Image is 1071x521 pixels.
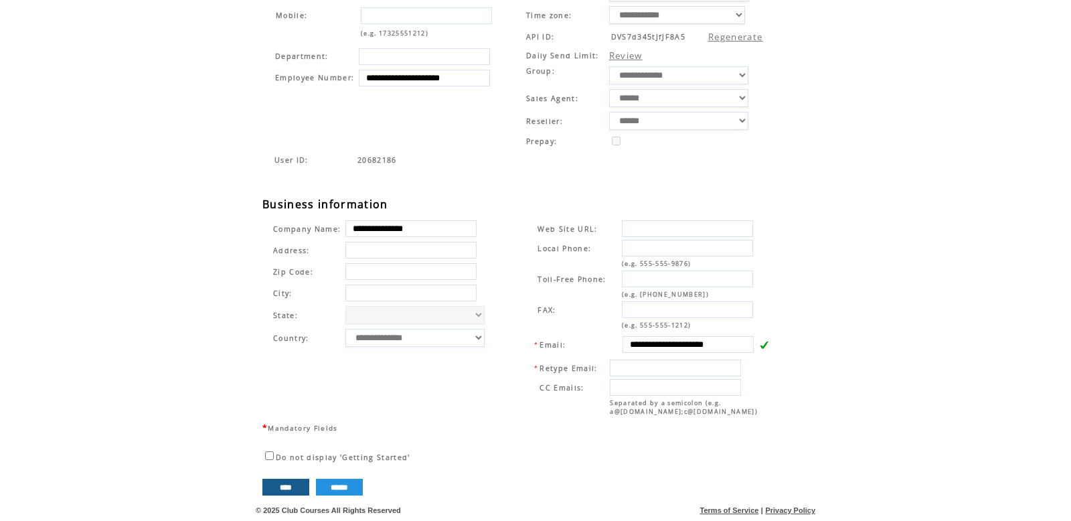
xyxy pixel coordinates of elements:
[268,423,337,433] span: Mandatory Fields
[275,73,354,82] span: Employee Number:
[273,267,313,277] span: Zip Code:
[538,244,591,253] span: Local Phone:
[526,66,555,76] span: Group:
[708,31,762,43] a: Regenerate
[609,50,643,62] a: Review
[761,506,763,514] span: |
[538,224,597,234] span: Web Site URL:
[526,51,599,60] span: Daily Send Limit:
[275,52,329,61] span: Department:
[610,398,758,416] span: Separated by a semicolon (e.g. a@[DOMAIN_NAME];c@[DOMAIN_NAME])
[276,453,410,462] span: Do not display 'Getting Started'
[273,224,341,234] span: Company Name:
[361,29,428,38] span: (e.g. 17325551212)
[273,289,293,298] span: City:
[526,117,563,126] span: Reseller:
[273,246,310,255] span: Address:
[256,506,401,514] span: © 2025 Club Courses All Rights Reserved
[357,155,397,165] span: Indicates the agent code for sign up page with sales agent or reseller tracking code
[538,305,556,315] span: FAX:
[700,506,759,514] a: Terms of Service
[540,364,597,373] span: Retype Email:
[273,333,309,343] span: Country:
[262,197,388,212] span: Business information
[273,311,341,320] span: State:
[622,321,691,329] span: (e.g. 555-555-1212)
[538,275,606,284] span: Toll-Free Phone:
[276,11,307,20] span: Mobile:
[622,259,691,268] span: (e.g. 555-555-9876)
[526,94,578,103] span: Sales Agent:
[611,32,685,42] span: DVS7d345tJfJF8A5
[759,340,768,350] img: v.gif
[274,155,309,165] span: Indicates the agent code for sign up page with sales agent or reseller tracking code
[622,290,709,299] span: (e.g. [PHONE_NUMBER])
[765,506,815,514] a: Privacy Policy
[526,137,557,146] span: Prepay:
[526,32,554,42] span: API ID:
[540,340,566,350] span: Email:
[540,383,584,392] span: CC Emails:
[526,11,572,20] span: Time zone:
